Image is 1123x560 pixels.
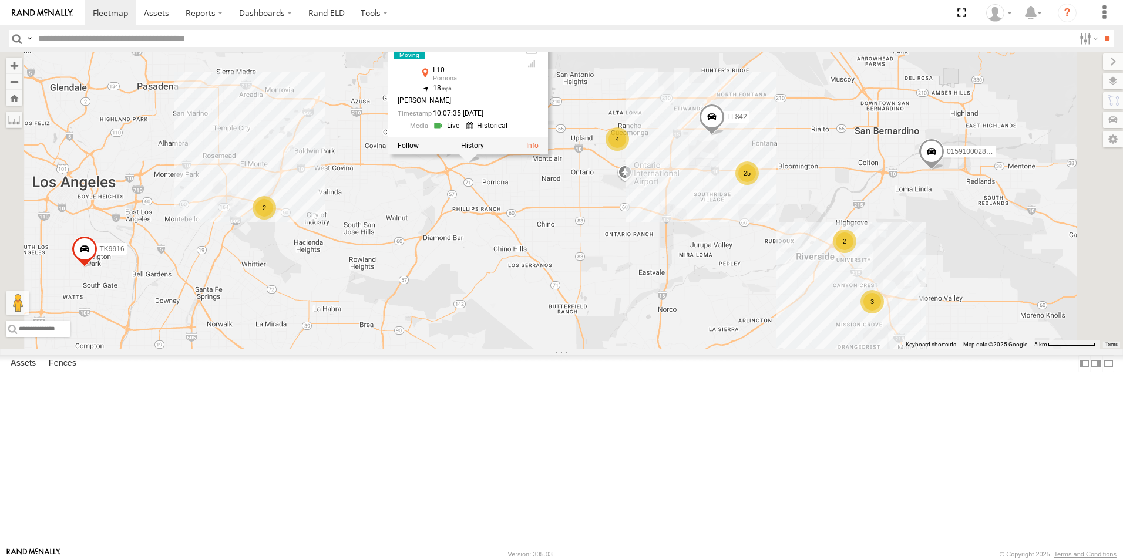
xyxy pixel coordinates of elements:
span: TK9916 [100,245,125,253]
label: Map Settings [1103,131,1123,147]
span: 18 [433,85,452,93]
a: View Asset Details [526,141,539,150]
div: Version: 305.03 [508,551,553,558]
label: Dock Summary Table to the Left [1078,355,1090,372]
div: 2 [253,196,276,220]
span: 5 km [1034,341,1047,348]
div: 25 [735,161,759,185]
label: Realtime tracking of Asset [398,141,419,150]
div: © Copyright 2025 - [1000,551,1117,558]
label: Dock Summary Table to the Right [1090,355,1102,372]
div: Date/time of location update [398,110,515,117]
div: Last Event GSM Signal Strength [524,59,539,69]
label: Search Filter Options [1075,30,1100,47]
div: Pomona [433,76,515,83]
label: Measure [6,112,22,128]
a: Visit our Website [6,548,60,560]
a: Terms and Conditions [1054,551,1117,558]
a: View Live Media Streams [433,120,463,131]
button: Map Scale: 5 km per 79 pixels [1031,340,1100,349]
span: TL842 [727,113,747,121]
button: Zoom out [6,73,22,90]
img: rand-logo.svg [12,9,73,17]
span: 015910002848003 [947,147,1006,156]
button: Keyboard shortcuts [906,340,956,349]
div: [PERSON_NAME] [398,97,515,105]
a: View Asset Details [398,33,421,57]
div: Daniel Del Muro [982,4,1016,22]
a: Terms [1105,342,1118,347]
div: 4 [606,127,629,151]
div: 3 [860,290,884,313]
button: Zoom in [6,58,22,73]
span: Map data ©2025 Google [963,341,1027,348]
label: Assets [5,355,42,372]
label: Search Query [25,30,34,47]
button: Drag Pegman onto the map to open Street View [6,291,29,315]
label: Fences [43,355,82,372]
label: Hide Summary Table [1102,355,1114,372]
a: View Historical Media Streams [466,120,511,131]
label: View Asset History [461,141,484,150]
button: Zoom Home [6,90,22,106]
i: ? [1058,4,1077,22]
div: I-10 [433,66,515,74]
div: 2 [833,230,856,253]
